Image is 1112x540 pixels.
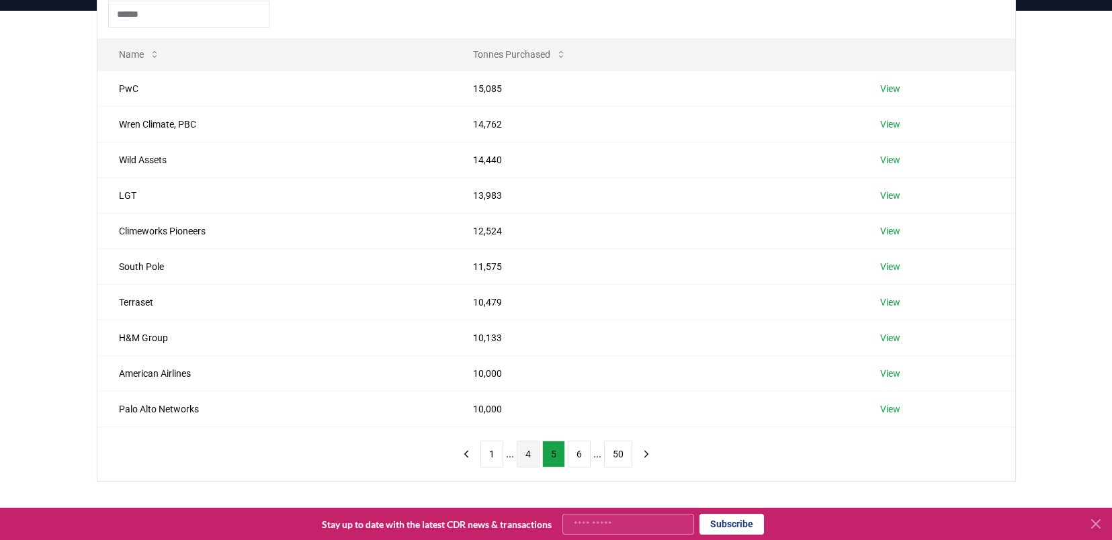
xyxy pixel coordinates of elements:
td: American Airlines [97,355,452,391]
a: View [880,260,900,273]
td: Terraset [97,284,452,320]
a: View [880,367,900,380]
td: 10,000 [452,391,858,426]
button: 50 [604,441,632,467]
a: View [880,153,900,167]
button: 1 [480,441,503,467]
td: 10,133 [452,320,858,355]
td: 11,575 [452,249,858,284]
td: 14,440 [452,142,858,177]
td: H&M Group [97,320,452,355]
li: ... [506,446,514,462]
td: Palo Alto Networks [97,391,452,426]
td: South Pole [97,249,452,284]
a: View [880,224,900,238]
a: View [880,402,900,416]
td: 14,762 [452,106,858,142]
a: View [880,82,900,95]
a: View [880,296,900,309]
button: Tonnes Purchased [462,41,577,68]
td: 10,479 [452,284,858,320]
td: 13,983 [452,177,858,213]
td: LGT [97,177,452,213]
td: PwC [97,71,452,106]
a: View [880,189,900,202]
button: 6 [568,441,591,467]
td: Climeworks Pioneers [97,213,452,249]
button: Name [108,41,171,68]
td: 10,000 [452,355,858,391]
button: next page [635,441,658,467]
button: previous page [455,441,478,467]
button: 4 [517,441,540,467]
td: 12,524 [452,213,858,249]
td: Wren Climate, PBC [97,106,452,142]
li: ... [593,446,601,462]
a: View [880,118,900,131]
button: 5 [542,441,565,467]
td: Wild Assets [97,142,452,177]
a: View [880,331,900,345]
td: 15,085 [452,71,858,106]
